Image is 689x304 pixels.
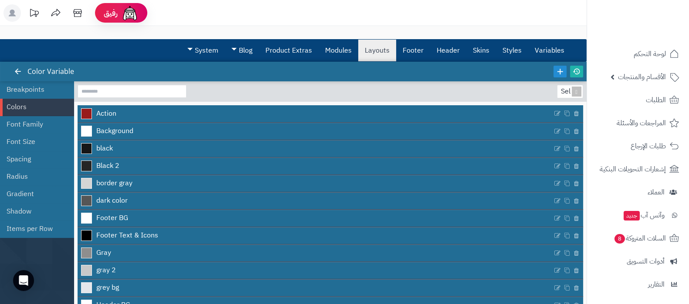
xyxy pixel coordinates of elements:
[96,126,133,136] span: Background
[592,251,684,272] a: أدوات التسويق
[557,85,581,98] div: Select...
[592,182,684,203] a: العملاء
[96,144,113,154] span: black
[614,234,625,244] span: 8
[78,245,553,261] a: Gray
[627,255,665,267] span: أدوات التسويق
[96,178,132,188] span: border gray
[592,43,684,64] a: لوحة التحكم
[7,116,61,133] a: Font Family
[78,280,553,296] a: grey bg
[592,136,684,157] a: طلبات الإرجاع
[528,40,571,61] a: Variables
[592,205,684,226] a: وآتس آبجديد
[7,168,61,185] a: Radius
[96,265,116,275] span: gray 2
[78,227,553,244] a: Footer Text & Icons
[624,211,640,220] span: جديد
[96,248,111,258] span: Gray
[634,48,666,60] span: لوحة التحكم
[592,113,684,134] a: المراجعات والأسئلة
[618,71,666,83] span: الأقسام والمنتجات
[496,40,528,61] a: Styles
[13,270,34,291] div: Open Intercom Messenger
[96,196,128,206] span: dark color
[23,4,45,24] a: تحديثات المنصة
[78,175,553,192] a: border gray
[648,186,665,198] span: العملاء
[96,231,158,241] span: Footer Text & Icons
[259,40,319,61] a: Product Extras
[600,163,666,175] span: إشعارات التحويلات البنكية
[78,210,553,227] a: Footer BG
[78,123,553,140] a: Background
[592,274,684,295] a: التقارير
[78,105,553,122] a: Action
[623,209,665,221] span: وآتس آب
[96,213,128,223] span: Footer BG
[430,40,466,61] a: Header
[7,133,61,150] a: Font Size
[648,278,665,291] span: التقارير
[617,117,666,129] span: المراجعات والأسئلة
[78,262,553,279] a: gray 2
[78,140,553,157] a: black
[96,109,116,119] span: Action
[96,283,119,293] span: grey bg
[7,98,61,116] a: Colors
[225,40,259,61] a: Blog
[7,185,61,203] a: Gradient
[630,24,681,43] img: logo-2.png
[319,40,358,61] a: Modules
[614,232,666,244] span: السلات المتروكة
[121,4,139,22] img: ai-face.png
[646,94,666,106] span: الطلبات
[7,203,61,220] a: Shadow
[96,161,119,171] span: Black 2
[104,8,118,18] span: رفيق
[396,40,430,61] a: Footer
[631,140,666,152] span: طلبات الإرجاع
[7,220,61,237] a: Items per Row
[181,40,225,61] a: System
[592,90,684,110] a: الطلبات
[7,150,61,168] a: Spacing
[358,40,396,61] a: Layouts
[7,81,61,98] a: Breakpoints
[16,62,83,81] div: Color Variable
[592,159,684,180] a: إشعارات التحويلات البنكية
[78,193,553,209] a: dark color
[78,158,553,174] a: Black 2
[592,228,684,249] a: السلات المتروكة8
[466,40,496,61] a: Skins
